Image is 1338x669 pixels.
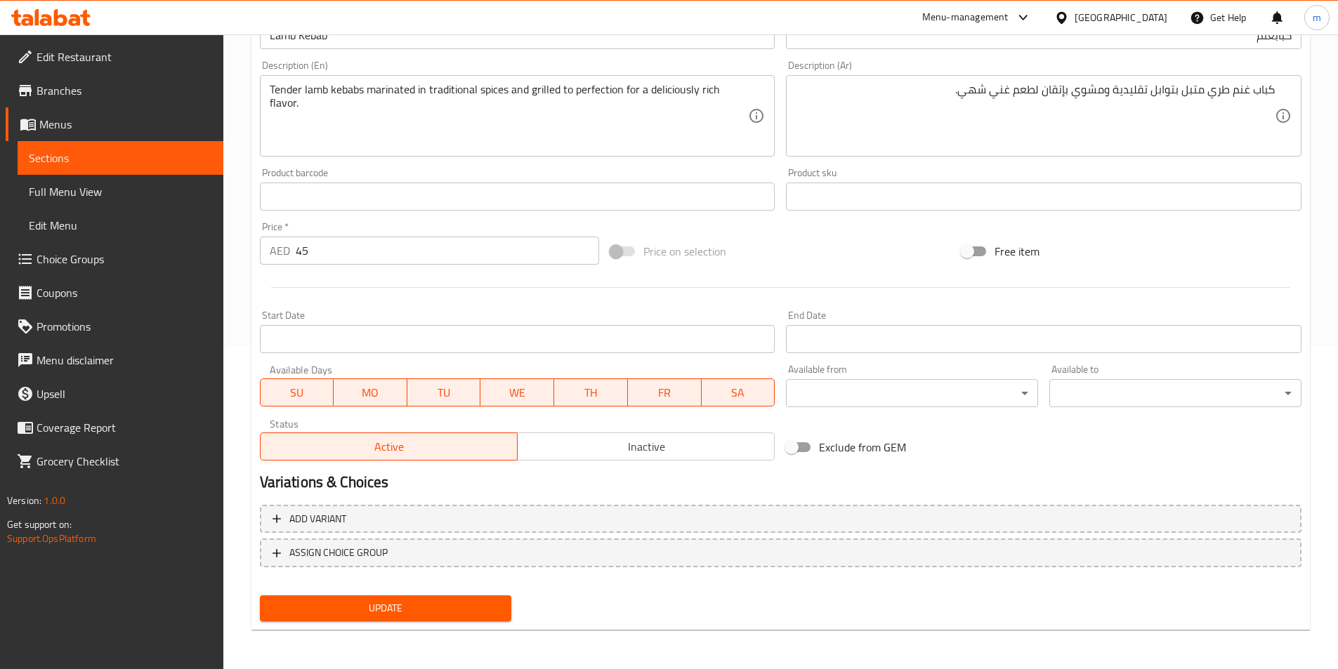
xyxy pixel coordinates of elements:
span: ASSIGN CHOICE GROUP [289,544,388,562]
span: 1.0.0 [44,491,65,510]
span: Coverage Report [37,419,212,436]
div: ​ [1049,379,1301,407]
span: Edit Menu [29,217,212,234]
span: Sections [29,150,212,166]
div: [GEOGRAPHIC_DATA] [1075,10,1167,25]
button: Add variant [260,505,1301,534]
span: m [1313,10,1321,25]
input: Enter name En [260,21,775,49]
span: Free item [995,243,1039,260]
span: Version: [7,491,41,510]
span: Full Menu View [29,183,212,200]
a: Menu disclaimer [6,343,223,377]
button: SA [702,378,775,406]
span: MO [339,383,402,403]
span: Exclude from GEM [819,439,906,456]
span: Branches [37,82,212,99]
a: Sections [18,141,223,175]
span: TH [560,383,622,403]
span: Menu disclaimer [37,352,212,369]
span: Coupons [37,284,212,301]
a: Support.OpsPlatform [7,529,96,548]
input: Please enter price [296,237,600,265]
button: ASSIGN CHOICE GROUP [260,538,1301,567]
span: WE [486,383,549,403]
span: SA [707,383,770,403]
span: Edit Restaurant [37,48,212,65]
a: Edit Restaurant [6,40,223,74]
a: Branches [6,74,223,107]
input: Enter name Ar [786,21,1301,49]
span: Add variant [289,510,346,528]
span: Active [266,437,512,457]
span: Inactive [523,437,769,457]
span: FR [634,383,696,403]
a: Edit Menu [18,208,223,242]
a: Coupons [6,276,223,310]
a: Full Menu View [18,175,223,208]
span: Update [271,600,501,617]
a: Choice Groups [6,242,223,276]
h2: Variations & Choices [260,472,1301,493]
span: Price on selection [643,243,726,260]
span: Promotions [37,318,212,335]
a: Coverage Report [6,411,223,444]
input: Please enter product barcode [260,183,775,211]
a: Upsell [6,377,223,411]
button: WE [480,378,554,406]
button: Active [260,432,518,461]
button: FR [628,378,702,406]
input: Please enter product sku [786,183,1301,211]
span: Grocery Checklist [37,453,212,470]
a: Menus [6,107,223,141]
span: Choice Groups [37,251,212,267]
button: MO [334,378,407,406]
div: ​ [786,379,1038,407]
div: Menu-management [922,9,1009,26]
button: SU [260,378,334,406]
a: Grocery Checklist [6,444,223,478]
textarea: Tender lamb kebabs marinated in traditional spices and grilled to perfection for a deliciously ri... [270,83,749,150]
span: Upsell [37,385,212,402]
a: Promotions [6,310,223,343]
textarea: كباب غنم طري متبل بتوابل تقليدية ومشوي بإتقان لطعم غني شهي. [796,83,1275,150]
span: TU [413,383,475,403]
button: TH [554,378,628,406]
button: Update [260,595,512,621]
button: Inactive [517,432,775,461]
p: AED [270,242,290,259]
button: TU [407,378,481,406]
span: Menus [39,116,212,133]
span: SU [266,383,329,403]
span: Get support on: [7,515,72,534]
